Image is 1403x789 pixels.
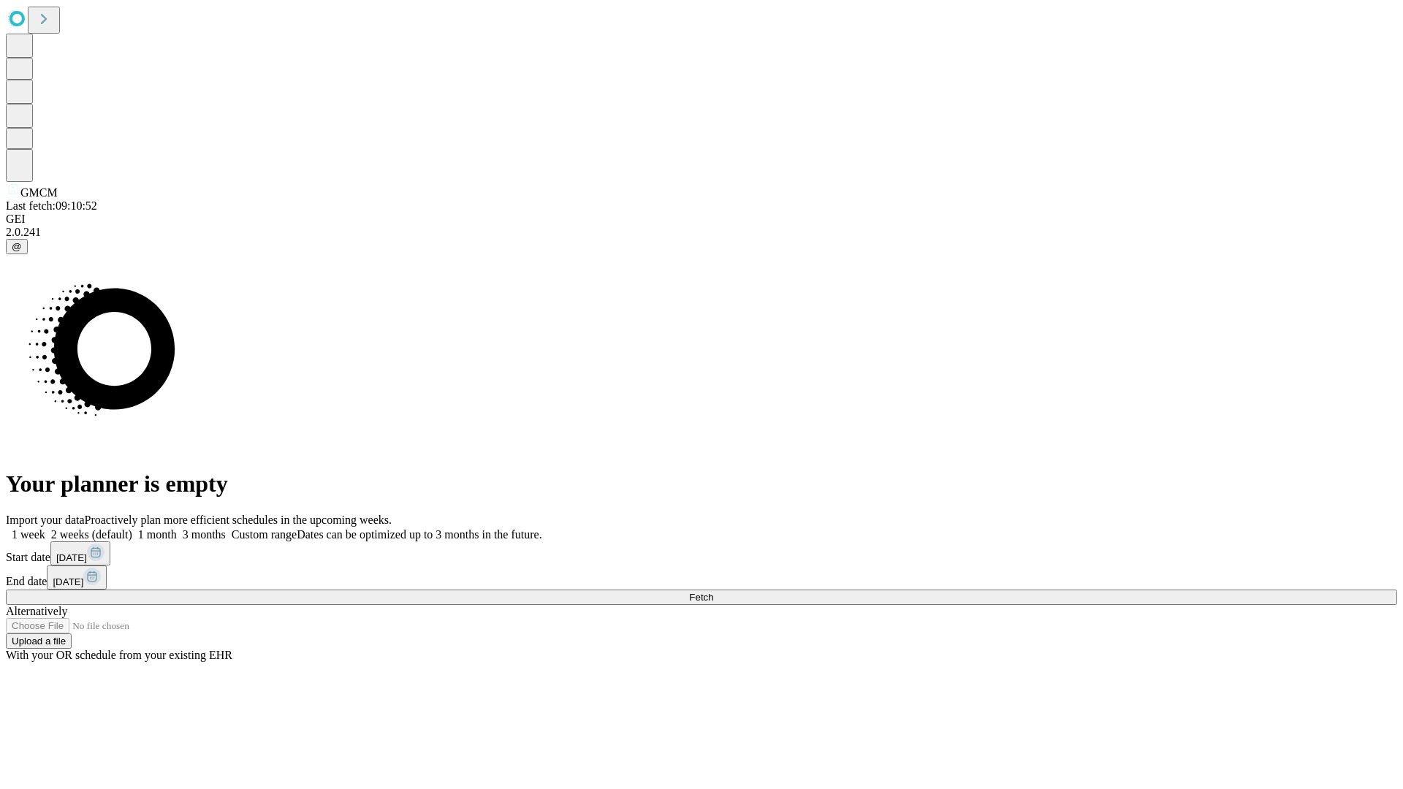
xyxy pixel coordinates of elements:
[6,213,1397,226] div: GEI
[6,649,232,661] span: With your OR schedule from your existing EHR
[6,541,1397,565] div: Start date
[138,528,177,541] span: 1 month
[6,565,1397,590] div: End date
[12,241,22,252] span: @
[689,592,713,603] span: Fetch
[6,239,28,254] button: @
[12,528,45,541] span: 1 week
[6,199,97,212] span: Last fetch: 09:10:52
[183,528,226,541] span: 3 months
[20,186,58,199] span: GMCM
[6,226,1397,239] div: 2.0.241
[6,590,1397,605] button: Fetch
[53,576,83,587] span: [DATE]
[51,528,132,541] span: 2 weeks (default)
[232,528,297,541] span: Custom range
[6,514,85,526] span: Import your data
[47,565,107,590] button: [DATE]
[6,605,67,617] span: Alternatively
[6,633,72,649] button: Upload a file
[50,541,110,565] button: [DATE]
[6,470,1397,498] h1: Your planner is empty
[56,552,87,563] span: [DATE]
[85,514,392,526] span: Proactively plan more efficient schedules in the upcoming weeks.
[297,528,541,541] span: Dates can be optimized up to 3 months in the future.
